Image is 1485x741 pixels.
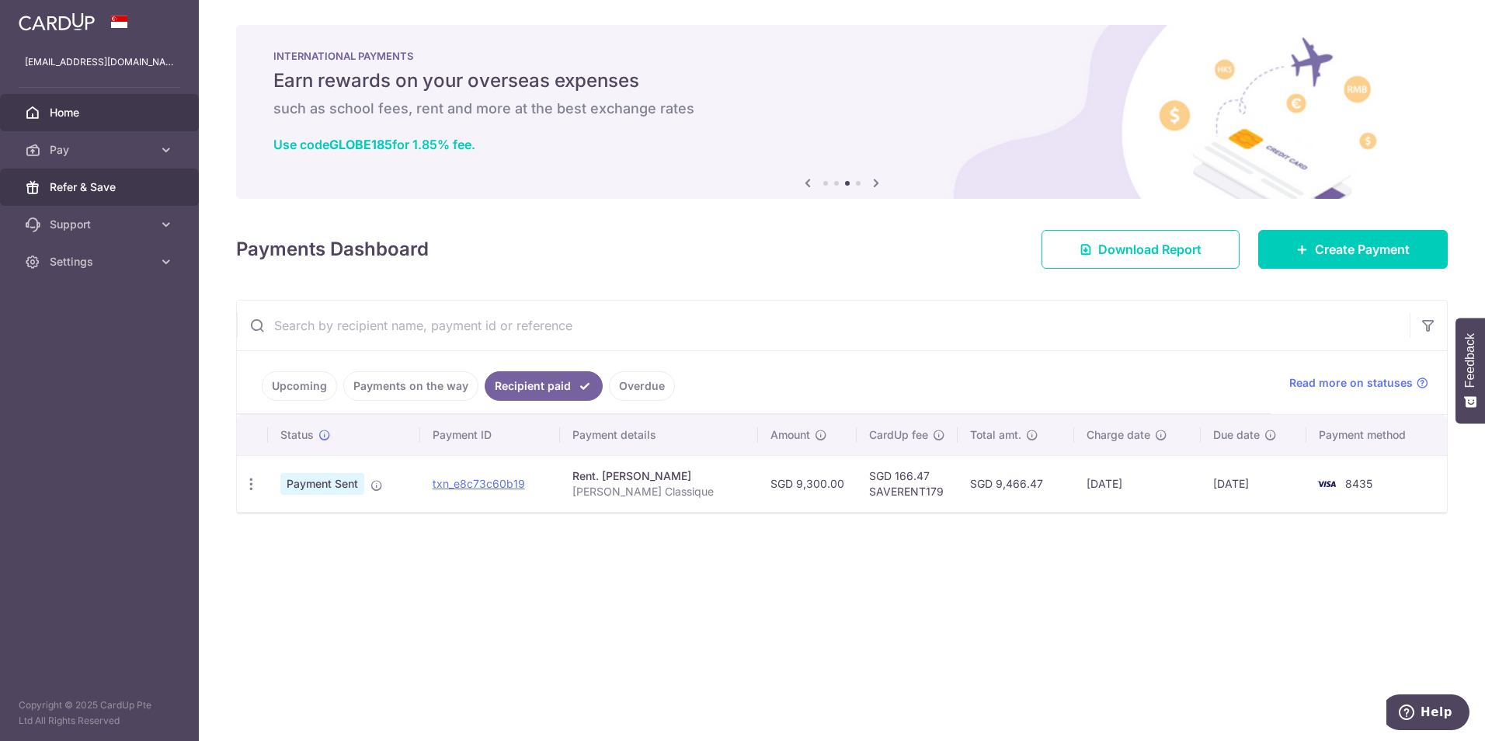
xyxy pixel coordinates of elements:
td: SGD 9,300.00 [758,455,857,512]
span: Amount [770,427,810,443]
button: Feedback - Show survey [1455,318,1485,423]
div: Rent. [PERSON_NAME] [572,468,746,484]
img: International Payment Banner [236,25,1448,199]
span: Feedback [1463,333,1477,388]
span: Due date [1213,427,1260,443]
a: Payments on the way [343,371,478,401]
a: Read more on statuses [1289,375,1428,391]
td: SGD 9,466.47 [958,455,1074,512]
span: CardUp fee [869,427,928,443]
img: Bank Card [1311,475,1342,493]
p: [EMAIL_ADDRESS][DOMAIN_NAME] [25,54,174,70]
input: Search by recipient name, payment id or reference [237,301,1410,350]
span: Payment Sent [280,473,364,495]
a: Overdue [609,371,675,401]
span: Support [50,217,152,232]
span: 8435 [1345,477,1372,490]
span: Refer & Save [50,179,152,195]
p: [PERSON_NAME] Classique [572,484,746,499]
b: GLOBE185 [329,137,392,152]
h6: such as school fees, rent and more at the best exchange rates [273,99,1410,118]
span: Read more on statuses [1289,375,1413,391]
a: Recipient paid [485,371,603,401]
span: Create Payment [1315,240,1410,259]
span: Settings [50,254,152,270]
th: Payment ID [420,415,560,455]
th: Payment details [560,415,758,455]
img: CardUp [19,12,95,31]
iframe: Opens a widget where you can find more information [1386,694,1469,733]
td: SGD 166.47 SAVERENT179 [857,455,958,512]
th: Payment method [1306,415,1447,455]
span: Download Report [1098,240,1202,259]
span: Pay [50,142,152,158]
span: Home [50,105,152,120]
span: Charge date [1087,427,1150,443]
a: Create Payment [1258,230,1448,269]
span: Status [280,427,314,443]
a: Use codeGLOBE185for 1.85% fee. [273,137,475,152]
h5: Earn rewards on your overseas expenses [273,68,1410,93]
td: [DATE] [1074,455,1200,512]
span: Total amt. [970,427,1021,443]
p: INTERNATIONAL PAYMENTS [273,50,1410,62]
a: txn_e8c73c60b19 [433,477,525,490]
h4: Payments Dashboard [236,235,429,263]
a: Download Report [1042,230,1240,269]
td: [DATE] [1201,455,1306,512]
a: Upcoming [262,371,337,401]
